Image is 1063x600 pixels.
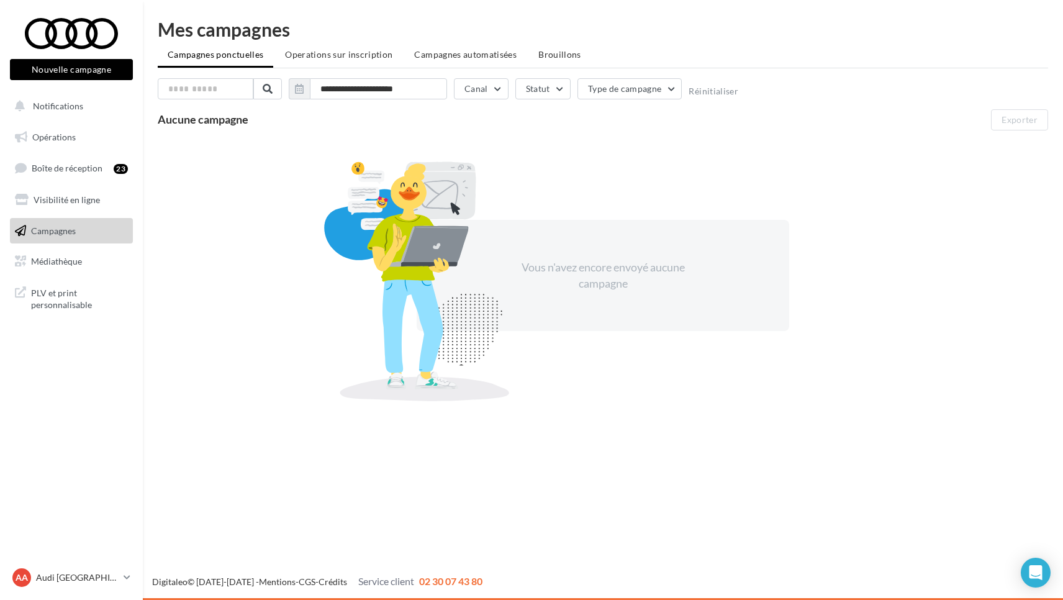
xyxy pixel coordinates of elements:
[114,164,128,174] div: 23
[454,78,509,99] button: Canal
[32,132,76,142] span: Opérations
[577,78,682,99] button: Type de campagne
[31,284,128,311] span: PLV et print personnalisable
[358,575,414,587] span: Service client
[152,576,482,587] span: © [DATE]-[DATE] - - -
[16,571,28,584] span: AA
[7,280,135,316] a: PLV et print personnalisable
[7,124,135,150] a: Opérations
[1021,558,1051,588] div: Open Intercom Messenger
[34,194,100,205] span: Visibilité en ligne
[515,78,571,99] button: Statut
[158,112,248,126] span: Aucune campagne
[419,575,482,587] span: 02 30 07 43 80
[7,155,135,181] a: Boîte de réception23
[538,49,581,60] span: Brouillons
[299,576,315,587] a: CGS
[7,218,135,244] a: Campagnes
[36,571,119,584] p: Audi [GEOGRAPHIC_DATA]
[33,101,83,111] span: Notifications
[32,163,102,173] span: Boîte de réception
[10,59,133,80] button: Nouvelle campagne
[158,20,1048,39] div: Mes campagnes
[496,260,710,291] div: Vous n'avez encore envoyé aucune campagne
[152,576,188,587] a: Digitaleo
[7,248,135,275] a: Médiathèque
[319,576,347,587] a: Crédits
[7,187,135,213] a: Visibilité en ligne
[7,93,130,119] button: Notifications
[31,256,82,266] span: Médiathèque
[10,566,133,589] a: AA Audi [GEOGRAPHIC_DATA]
[259,576,296,587] a: Mentions
[689,86,738,96] button: Réinitialiser
[31,225,76,235] span: Campagnes
[414,49,517,60] span: Campagnes automatisées
[285,49,392,60] span: Operations sur inscription
[991,109,1048,130] button: Exporter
